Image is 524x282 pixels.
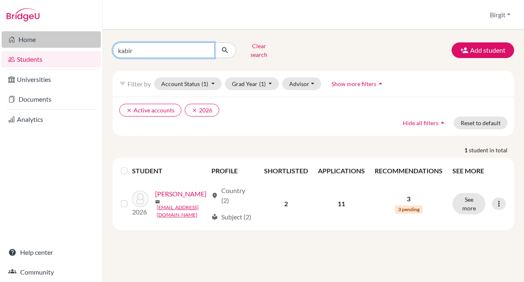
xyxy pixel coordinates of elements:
button: Grad Year(1) [225,77,279,90]
a: [PERSON_NAME] [155,189,206,199]
td: 11 [313,181,370,227]
th: PROFILE [206,161,259,181]
i: filter_list [119,80,126,87]
button: Show more filtersarrow_drop_up [325,77,392,90]
span: 3 pending [395,205,423,214]
button: Account Status(1) [154,77,222,90]
a: Universities [2,71,101,88]
th: RECOMMENDATIONS [370,161,447,181]
button: See more [452,193,485,214]
button: clear2026 [185,104,219,117]
th: SHORTLISTED [259,161,313,181]
span: mail [155,199,160,204]
span: (1) [259,80,266,87]
img: Bridge-U [7,8,39,21]
span: Hide all filters [403,119,438,126]
th: STUDENT [132,161,206,181]
input: Find student by name... [113,42,215,58]
span: Filter by [128,80,151,88]
strong: 1 [464,146,469,154]
span: Show more filters [332,80,376,87]
p: 3 [375,194,443,204]
a: Documents [2,91,101,107]
i: clear [126,107,132,113]
button: clearActive accounts [119,104,181,117]
span: local_library [211,214,218,220]
span: student in total [469,146,514,154]
a: Community [2,264,101,280]
button: Advisor [282,77,321,90]
button: Hide all filtersarrow_drop_up [396,117,454,129]
span: location_on [211,192,218,199]
i: arrow_drop_up [376,79,385,88]
a: Home [2,31,101,48]
a: Analytics [2,111,101,128]
span: (1) [202,80,208,87]
th: SEE MORE [447,161,511,181]
button: Reset to default [454,117,508,129]
i: arrow_drop_up [438,119,447,127]
td: 2 [259,181,313,227]
button: Add student [452,42,514,58]
th: APPLICATIONS [313,161,370,181]
a: Students [2,51,101,68]
button: Clear search [236,40,282,61]
button: Birgit [486,7,514,23]
i: clear [192,107,197,113]
a: [EMAIL_ADDRESS][DOMAIN_NAME] [157,204,208,219]
a: Help center [2,244,101,261]
p: 2026 [132,207,148,217]
img: Variava, Kabir [132,191,148,207]
div: Country (2) [211,186,254,205]
div: Subject (2) [211,212,251,222]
